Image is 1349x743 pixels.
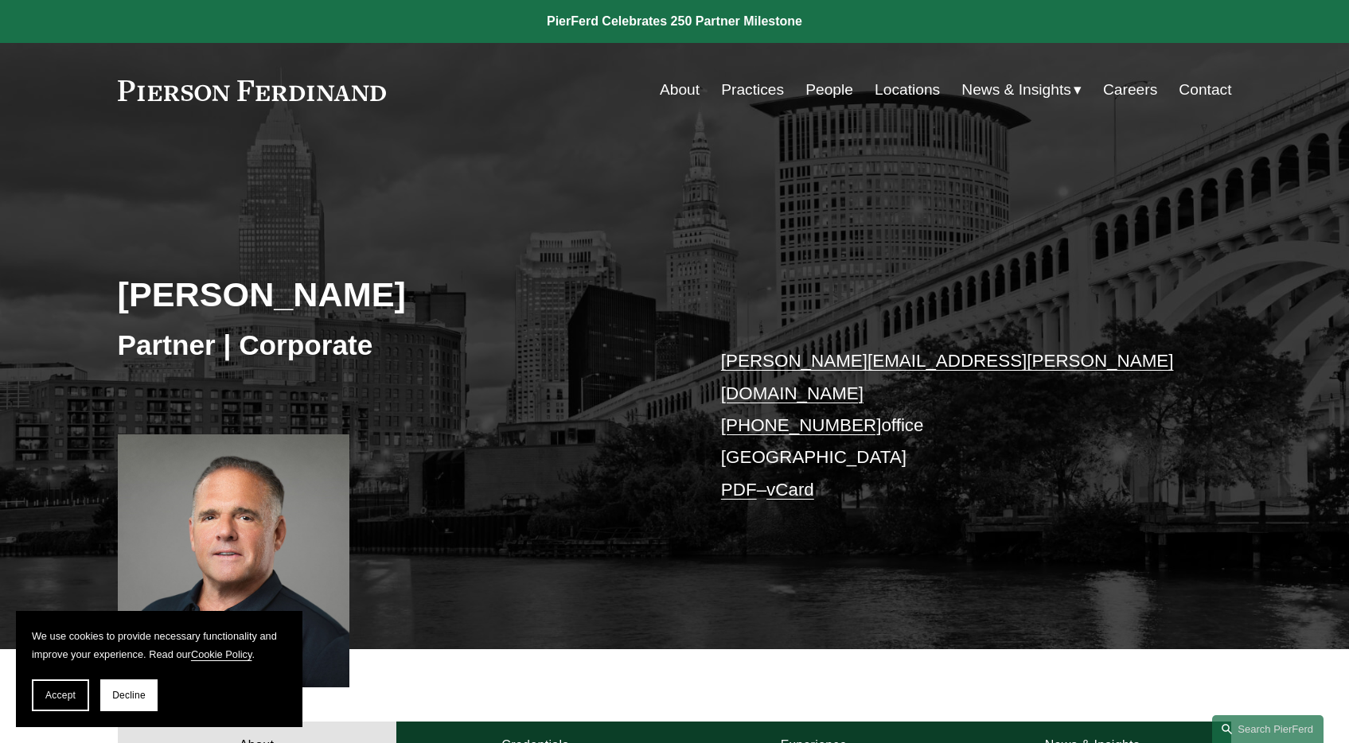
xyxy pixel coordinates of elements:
[766,480,814,500] a: vCard
[16,611,302,727] section: Cookie banner
[875,75,940,105] a: Locations
[721,415,882,435] a: [PHONE_NUMBER]
[118,328,675,363] h3: Partner | Corporate
[961,76,1071,104] span: News & Insights
[660,75,700,105] a: About
[721,351,1174,403] a: [PERSON_NAME][EMAIL_ADDRESS][PERSON_NAME][DOMAIN_NAME]
[100,679,158,711] button: Decline
[112,690,146,701] span: Decline
[191,648,252,660] a: Cookie Policy
[32,627,287,663] p: We use cookies to provide necessary functionality and improve your experience. Read our .
[805,75,853,105] a: People
[721,75,784,105] a: Practices
[45,690,76,701] span: Accept
[118,274,675,315] h2: [PERSON_NAME]
[961,75,1082,105] a: folder dropdown
[721,345,1185,506] p: office [GEOGRAPHIC_DATA] –
[1212,715,1324,743] a: Search this site
[721,480,757,500] a: PDF
[1179,75,1231,105] a: Contact
[32,679,89,711] button: Accept
[1103,75,1157,105] a: Careers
